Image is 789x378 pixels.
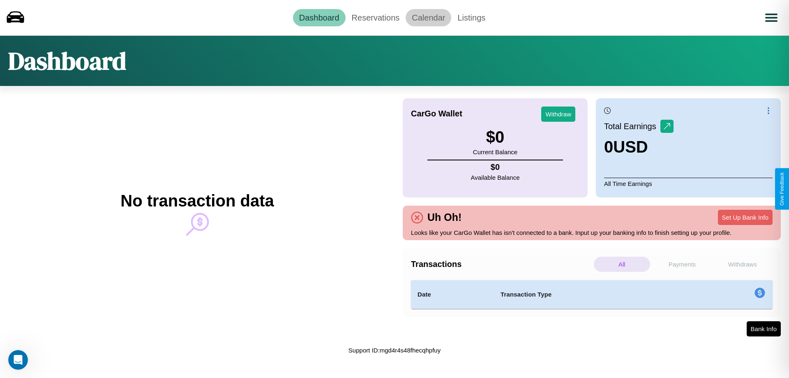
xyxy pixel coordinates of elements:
a: Calendar [406,9,451,26]
button: Open menu [760,6,783,29]
h4: Uh Oh! [423,211,466,223]
h4: CarGo Wallet [411,109,462,118]
h3: 0 USD [604,138,674,156]
p: Support ID: mgd4r4s48fhecqhpfuy [348,345,441,356]
h4: Transaction Type [501,290,687,299]
p: Available Balance [471,172,520,183]
h4: Transactions [411,260,592,269]
h1: Dashboard [8,44,126,78]
button: Bank Info [747,321,781,336]
button: Set Up Bank Info [718,210,773,225]
a: Dashboard [293,9,346,26]
table: simple table [411,280,773,309]
h4: $ 0 [471,162,520,172]
p: Looks like your CarGo Wallet has isn't connected to a bank. Input up your banking info to finish ... [411,227,773,238]
h2: No transaction data [120,192,274,210]
h4: Date [418,290,487,299]
p: Total Earnings [604,119,660,134]
p: Payments [654,257,711,272]
a: Listings [451,9,491,26]
button: Withdraw [541,107,575,122]
p: All Time Earnings [604,178,773,189]
div: Give Feedback [779,172,785,206]
p: Withdraws [714,257,771,272]
iframe: Intercom live chat [8,350,28,370]
h3: $ 0 [473,128,517,146]
p: All [594,257,650,272]
a: Reservations [346,9,406,26]
p: Current Balance [473,146,517,158]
